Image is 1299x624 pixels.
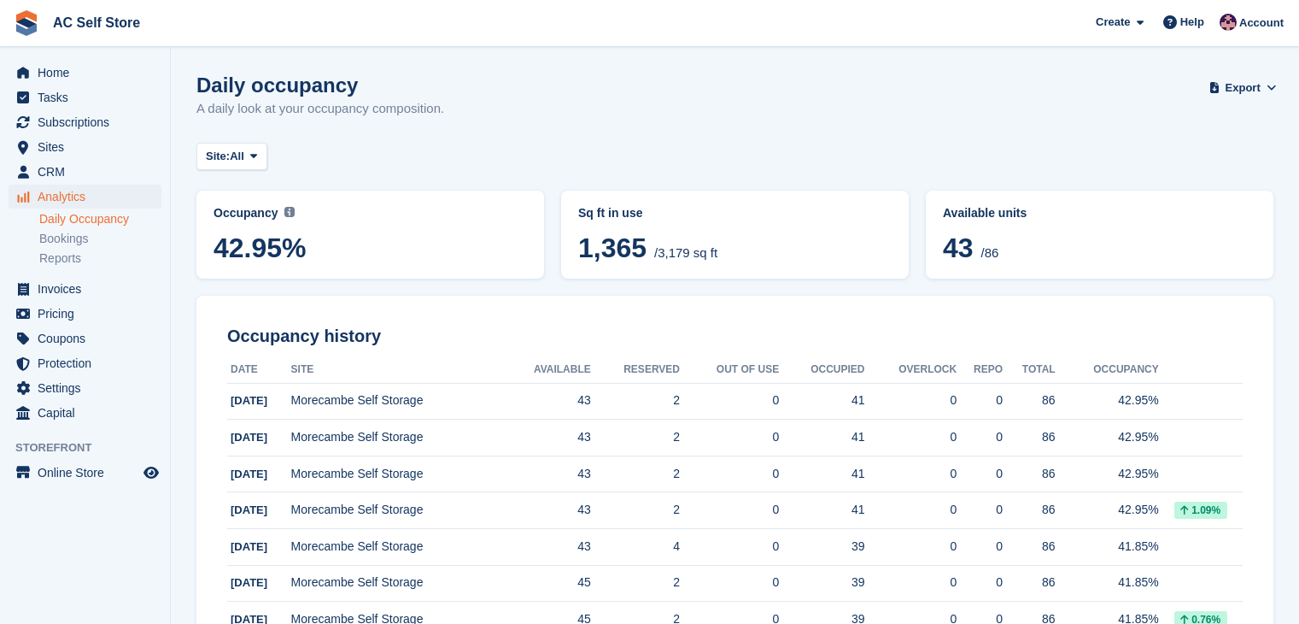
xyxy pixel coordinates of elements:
a: menu [9,461,161,485]
button: Site: All [196,143,267,171]
span: Occupancy [214,206,278,220]
span: Coupons [38,327,140,350]
div: 0 [864,428,957,446]
a: menu [9,61,161,85]
td: 86 [1003,529,1056,566]
td: 42.95% [1056,456,1159,492]
img: stora-icon-8386f47178a22dfd0bd8f6a31ec36ba5ce8667c1dd55bd0f319d3a0aa187defe.svg [14,10,39,36]
td: Morecambe Self Storage [291,383,500,420]
td: 0 [680,420,779,456]
span: All [230,148,244,165]
span: [DATE] [231,394,267,407]
td: Morecambe Self Storage [291,456,500,492]
span: Create [1096,14,1130,31]
th: Repo [957,356,1003,384]
th: Occupied [779,356,864,384]
td: Morecambe Self Storage [291,565,500,602]
span: Available units [943,206,1027,220]
a: Preview store [141,462,161,483]
td: 0 [680,565,779,602]
th: Total [1003,356,1056,384]
td: 86 [1003,420,1056,456]
td: 43 [500,383,591,420]
abbr: Current breakdown of sq ft occupied [578,204,892,222]
td: 42.95% [1056,492,1159,529]
span: Tasks [38,85,140,109]
span: [DATE] [231,503,267,516]
span: 1,365 [578,233,647,263]
th: Site [291,356,500,384]
div: 0 [957,574,1003,592]
a: menu [9,185,161,209]
td: Morecambe Self Storage [291,420,500,456]
span: [DATE] [231,468,267,480]
div: 41 [779,465,864,483]
a: menu [9,376,161,400]
td: Morecambe Self Storage [291,529,500,566]
a: menu [9,302,161,326]
div: 0 [864,501,957,519]
div: 41 [779,391,864,409]
a: menu [9,401,161,425]
img: Ted Cox [1220,14,1237,31]
a: Daily Occupancy [39,211,161,227]
span: Account [1239,15,1284,32]
div: 0 [957,501,1003,519]
div: 41 [779,428,864,446]
td: 86 [1003,492,1056,529]
div: 1.09% [1174,502,1227,519]
td: 41.85% [1056,565,1159,602]
div: 0 [957,428,1003,446]
div: 41 [779,501,864,519]
th: Out of Use [680,356,779,384]
th: Overlock [864,356,957,384]
span: Sites [38,135,140,159]
abbr: Current percentage of sq ft occupied [214,204,527,222]
td: 2 [591,492,680,529]
a: menu [9,327,161,350]
td: 42.95% [1056,383,1159,420]
div: 0 [864,538,957,556]
div: 39 [779,574,864,592]
span: Protection [38,351,140,375]
td: 43 [500,420,591,456]
td: 42.95% [1056,420,1159,456]
td: 0 [680,529,779,566]
a: menu [9,110,161,134]
span: Home [38,61,140,85]
span: Analytics [38,185,140,209]
abbr: Current percentage of units occupied or overlocked [943,204,1256,222]
td: 41.85% [1056,529,1159,566]
span: Storefront [15,439,170,456]
td: 0 [680,492,779,529]
td: 45 [500,565,591,602]
a: menu [9,277,161,301]
span: Capital [38,401,140,425]
span: Subscriptions [38,110,140,134]
td: 0 [680,383,779,420]
th: Date [227,356,291,384]
td: 2 [591,383,680,420]
td: 0 [680,456,779,492]
div: 0 [957,465,1003,483]
span: 42.95% [214,233,527,263]
img: icon-info-grey-7440780725fd019a000dd9b08b2336e03edf1995a4989e88bcd33f0948082b44.svg [284,207,295,217]
div: 39 [779,538,864,556]
span: Export [1226,79,1261,97]
a: Reports [39,250,161,267]
a: AC Self Store [46,9,147,37]
h1: Daily occupancy [196,74,444,97]
td: Morecambe Self Storage [291,492,500,529]
div: 0 [864,574,957,592]
td: 4 [591,529,680,566]
td: 43 [500,492,591,529]
span: Help [1180,14,1204,31]
span: [DATE] [231,431,267,444]
th: Available [500,356,591,384]
p: A daily look at your occupancy composition. [196,99,444,119]
span: Online Store [38,461,140,485]
td: 86 [1003,456,1056,492]
th: Reserved [591,356,680,384]
span: Pricing [38,302,140,326]
div: 0 [864,465,957,483]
